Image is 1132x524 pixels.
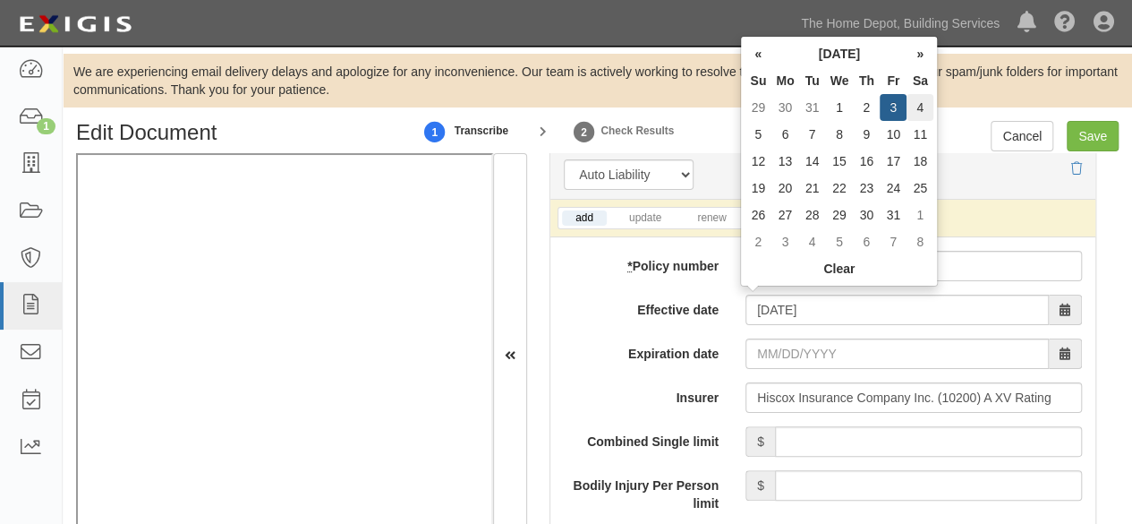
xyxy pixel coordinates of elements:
a: Cancel [991,121,1053,151]
td: 5 [826,228,854,255]
td: 8 [826,121,854,148]
div: We are experiencing email delivery delays and apologize for any inconvenience. Our team is active... [63,63,1132,99]
th: » [906,40,933,67]
td: 20 [771,175,798,202]
td: 31 [799,94,826,121]
td: 25 [906,175,933,202]
th: Th [853,67,880,94]
label: Bodily Injury Per Person limit [550,470,732,512]
td: 21 [799,175,826,202]
label: Effective date [550,295,732,319]
td: 12 [745,148,771,175]
a: Check Results [570,112,597,150]
td: 9 [853,121,880,148]
i: Help Center - Complianz [1054,13,1076,34]
a: update [616,210,675,226]
td: 30 [853,202,880,228]
a: renew [684,210,739,226]
td: 14 [799,148,826,175]
td: 22 [826,175,854,202]
span: $ [745,426,775,457]
td: 7 [799,121,826,148]
input: MM/DD/YYYY [745,295,1049,325]
td: 3 [880,94,906,121]
input: Save [1067,121,1119,151]
td: 4 [906,94,933,121]
td: 17 [880,148,906,175]
td: 23 [853,175,880,202]
label: Insurer [550,382,732,407]
td: 31 [880,202,906,228]
label: Combined Single limit [550,426,732,451]
th: [DATE] [771,40,906,67]
td: 26 [745,202,771,228]
td: 3 [771,228,798,255]
td: 11 [906,121,933,148]
span: $ [745,470,775,501]
small: Transcribe [455,125,508,137]
strong: 2 [570,122,597,143]
a: 1 [421,112,448,150]
td: 10 [880,121,906,148]
td: 29 [826,202,854,228]
th: Fr [880,67,906,94]
th: Sa [906,67,933,94]
td: 28 [799,202,826,228]
h1: Edit Document [76,121,405,144]
td: 1 [906,202,933,228]
td: 19 [745,175,771,202]
img: logo-5460c22ac91f19d4615b14bd174203de0afe785f0fc80cf4dbbc73dc1793850b.png [13,8,137,40]
th: Clear [745,255,933,282]
td: 1 [826,94,854,121]
th: Tu [799,67,826,94]
td: 4 [799,228,826,255]
td: 2 [853,94,880,121]
input: Search by Insurer name or NAIC number [745,382,1082,413]
td: 8 [906,228,933,255]
th: Mo [771,67,798,94]
a: Delete policy [1071,161,1082,176]
td: 24 [880,175,906,202]
th: Su [745,67,771,94]
td: 13 [771,148,798,175]
label: Expiration date [550,339,732,363]
th: We [826,67,854,94]
td: 6 [853,228,880,255]
td: 29 [745,94,771,121]
td: 30 [771,94,798,121]
input: MM/DD/YYYY [745,339,1049,369]
td: 15 [826,148,854,175]
td: 6 [771,121,798,148]
abbr: required [627,259,632,273]
td: 7 [880,228,906,255]
div: 1 [37,118,55,134]
td: 16 [853,148,880,175]
a: The Home Depot, Building Services [792,5,1009,41]
td: 27 [771,202,798,228]
th: « [745,40,771,67]
small: Check Results [600,125,674,137]
td: 18 [906,148,933,175]
a: add [562,210,607,226]
td: 2 [745,228,771,255]
strong: 1 [421,122,448,143]
label: Policy number [550,251,732,275]
td: 5 [745,121,771,148]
